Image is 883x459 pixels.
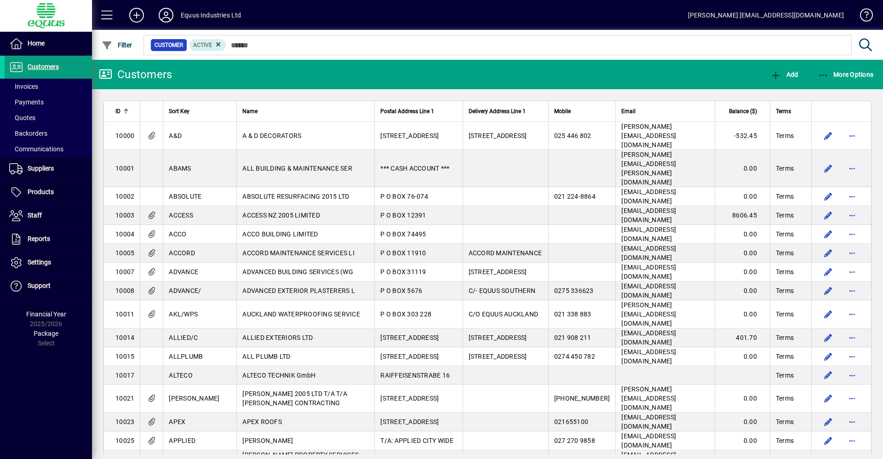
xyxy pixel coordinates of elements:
span: ALTECO [169,372,193,379]
span: APEX ROOFS [242,418,282,425]
button: More options [845,264,860,279]
td: 0.00 [715,263,770,281]
a: Quotes [5,110,92,126]
span: Terms [776,267,794,276]
button: Add [768,66,800,83]
span: Settings [28,258,51,266]
span: ACCESS NZ 2005 LIMITED [242,212,320,219]
span: [PERSON_NAME] [169,395,219,402]
span: APEX [169,418,185,425]
button: More options [845,208,860,223]
a: Backorders [5,126,92,141]
span: 10017 [115,372,134,379]
span: [EMAIL_ADDRESS][DOMAIN_NAME] [621,348,676,365]
button: Edit [821,208,836,223]
span: Name [242,106,258,116]
span: [STREET_ADDRESS] [469,334,527,341]
span: ABAMS [169,165,191,172]
span: [STREET_ADDRESS] [380,334,439,341]
span: 10000 [115,132,134,139]
span: P O BOX 76-074 [380,193,428,200]
a: Communications [5,141,92,157]
button: Edit [821,161,836,176]
button: More options [845,368,860,383]
span: [PERSON_NAME][EMAIL_ADDRESS][PERSON_NAME][DOMAIN_NAME] [621,151,676,186]
button: Add [122,7,151,23]
button: More options [845,283,860,298]
span: ABSOLUTE RESURFACING 2015 LTD [242,193,349,200]
span: [PERSON_NAME] [242,437,293,444]
button: Edit [821,283,836,298]
button: Edit [821,414,836,429]
td: 0.00 [715,300,770,328]
td: 0.00 [715,384,770,413]
span: C/O EQUUS AUCKLAND [469,310,539,318]
span: [STREET_ADDRESS] [380,132,439,139]
span: Products [28,188,54,195]
span: ID [115,106,120,116]
a: Knowledge Base [853,2,872,32]
span: [EMAIL_ADDRESS][DOMAIN_NAME] [621,264,676,280]
span: 10014 [115,334,134,341]
span: 021 908 211 [554,334,591,341]
a: Invoices [5,79,92,94]
span: ADVANCE/ [169,287,201,294]
span: [PERSON_NAME][EMAIL_ADDRESS][DOMAIN_NAME] [621,385,676,411]
span: 10015 [115,353,134,360]
span: Terms [776,211,794,220]
span: Backorders [9,130,47,137]
span: [EMAIL_ADDRESS][DOMAIN_NAME] [621,245,676,261]
span: [PERSON_NAME][EMAIL_ADDRESS][DOMAIN_NAME] [621,301,676,327]
span: [PHONE_NUMBER] [554,395,610,402]
span: ACCESS [169,212,193,219]
td: 401.70 [715,328,770,347]
a: Staff [5,204,92,227]
span: Active [193,42,212,48]
span: P O BOX 5676 [380,287,422,294]
span: 0275 336623 [554,287,594,294]
td: -532.45 [715,122,770,150]
span: Customers [28,63,59,70]
span: [EMAIL_ADDRESS][DOMAIN_NAME] [621,226,676,242]
span: Terms [776,352,794,361]
span: A&D [169,132,182,139]
div: Name [242,106,369,116]
a: Settings [5,251,92,274]
span: RAIFFEISENSTRABE 16 [380,372,450,379]
td: 0.00 [715,244,770,263]
span: ALLIED EXTERIORS LTD [242,334,313,341]
span: [EMAIL_ADDRESS][DOMAIN_NAME] [621,329,676,346]
span: P O BOX 11910 [380,249,426,257]
span: Staff [28,212,42,219]
span: Terms [776,192,794,201]
td: 0.00 [715,431,770,450]
span: 10007 [115,268,134,275]
span: [PERSON_NAME][EMAIL_ADDRESS][DOMAIN_NAME] [621,123,676,149]
span: 025 446 802 [554,132,591,139]
button: Edit [821,368,836,383]
span: [STREET_ADDRESS] [469,268,527,275]
span: [STREET_ADDRESS] [380,395,439,402]
span: Terms [776,417,794,426]
a: Support [5,275,92,298]
span: [EMAIL_ADDRESS][DOMAIN_NAME] [621,413,676,430]
span: 021655100 [554,418,588,425]
button: Edit [821,307,836,321]
span: Terms [776,248,794,258]
span: AKL/WPS [169,310,198,318]
span: Suppliers [28,165,54,172]
span: ABSOLUTE [169,193,201,200]
span: ALLPLUMB [169,353,203,360]
span: Terms [776,131,794,140]
span: Terms [776,164,794,173]
button: More options [845,330,860,345]
button: Filter [99,37,135,53]
span: Email [621,106,636,116]
span: Terms [776,106,791,116]
span: Terms [776,436,794,445]
span: Sort Key [169,106,189,116]
span: ALL PLUMB LTD [242,353,290,360]
span: 10001 [115,165,134,172]
span: ACCO [169,230,186,238]
button: Edit [821,189,836,204]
